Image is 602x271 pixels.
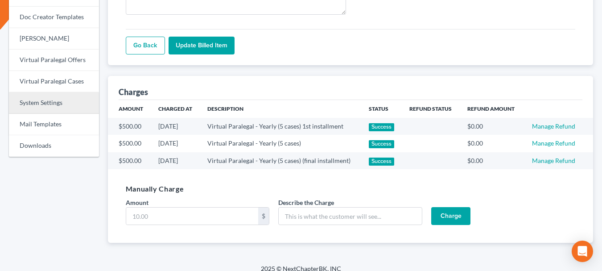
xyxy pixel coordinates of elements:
[9,28,99,50] a: [PERSON_NAME]
[278,207,422,225] input: This is what the customer will see...
[9,114,99,135] a: Mail Templates
[9,50,99,71] a: Virtual Paralegal Offers
[108,135,151,152] td: $500.00
[108,100,151,118] th: Amount
[460,135,523,152] td: $0.00
[108,152,151,169] td: $500.00
[126,208,259,225] input: 10.00
[278,198,334,207] label: Describe the Charge
[9,135,99,157] a: Downloads
[369,140,395,148] div: Success
[151,100,201,118] th: Charged At
[151,118,201,135] td: [DATE]
[200,135,361,152] td: Virtual Paralegal - Yearly (5 cases)
[460,152,523,169] td: $0.00
[258,208,269,225] div: $
[9,92,99,114] a: System Settings
[572,241,593,262] div: Open Intercom Messenger
[200,118,361,135] td: Virtual Paralegal - Yearly (5 cases) 1st installment
[362,100,403,118] th: Status
[460,100,523,118] th: Refund Amount
[169,37,235,54] input: Update Billed item
[9,7,99,28] a: Doc Creator Templates
[532,122,575,130] a: Manage Refund
[119,87,148,97] div: Charges
[431,207,470,225] input: Charge
[9,71,99,92] a: Virtual Paralegal Cases
[532,139,575,147] a: Manage Refund
[126,37,165,54] a: Go Back
[151,135,201,152] td: [DATE]
[151,152,201,169] td: [DATE]
[200,152,361,169] td: Virtual Paralegal - Yearly (5 cases) (final installment)
[369,123,395,131] div: Success
[126,183,575,194] h5: Manually Charge
[460,118,523,135] td: $0.00
[369,158,395,166] div: Success
[108,118,151,135] td: $500.00
[126,198,148,207] label: Amount
[402,100,460,118] th: Refund Status
[200,100,361,118] th: Description
[532,157,575,164] a: Manage Refund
